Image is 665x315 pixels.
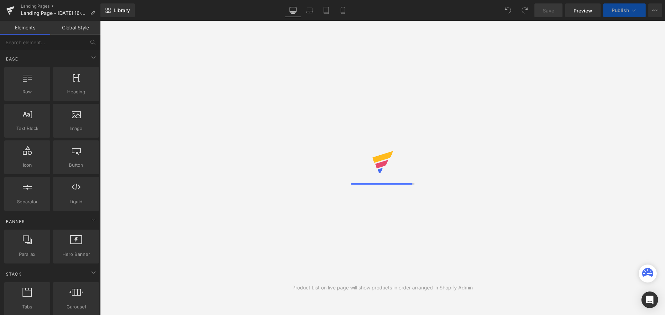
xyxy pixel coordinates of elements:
span: Carousel [55,303,97,311]
span: Library [114,7,130,13]
span: Tabs [6,303,48,311]
span: Preview [574,7,592,14]
div: Open Intercom Messenger [641,291,658,308]
span: Base [5,56,19,62]
span: Parallax [6,251,48,258]
span: Separator [6,198,48,205]
a: Preview [565,3,601,17]
a: Mobile [335,3,351,17]
span: Button [55,161,97,169]
span: Publish [612,8,629,13]
span: Liquid [55,198,97,205]
button: Publish [603,3,646,17]
span: Image [55,125,97,132]
span: Icon [6,161,48,169]
a: Landing Pages [21,3,100,9]
div: Product List on live page will show products in order arranged in Shopify Admin [292,284,473,291]
span: Text Block [6,125,48,132]
a: New Library [100,3,135,17]
span: Stack [5,271,22,277]
span: Heading [55,88,97,95]
a: Tablet [318,3,335,17]
span: Landing Page - [DATE] 16:16:40 [21,10,87,16]
a: Desktop [285,3,301,17]
a: Laptop [301,3,318,17]
span: Banner [5,218,26,225]
span: Row [6,88,48,95]
button: More [648,3,662,17]
span: Hero Banner [55,251,97,258]
a: Global Style [50,21,100,35]
span: Save [543,7,554,14]
button: Redo [518,3,532,17]
button: Undo [501,3,515,17]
